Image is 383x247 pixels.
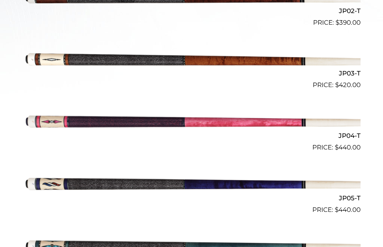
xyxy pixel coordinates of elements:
bdi: 420.00 [335,81,361,89]
img: JP03-T [22,31,361,87]
span: $ [335,206,338,213]
a: JP04-T $440.00 [22,93,361,152]
a: JP05-T $440.00 [22,155,361,214]
bdi: 440.00 [335,143,361,151]
a: JP03-T $420.00 [22,31,361,90]
bdi: 440.00 [335,206,361,213]
img: JP05-T [22,155,361,212]
img: JP04-T [22,93,361,149]
span: $ [335,19,339,26]
span: $ [335,81,339,89]
span: $ [335,143,338,151]
bdi: 390.00 [335,19,361,26]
